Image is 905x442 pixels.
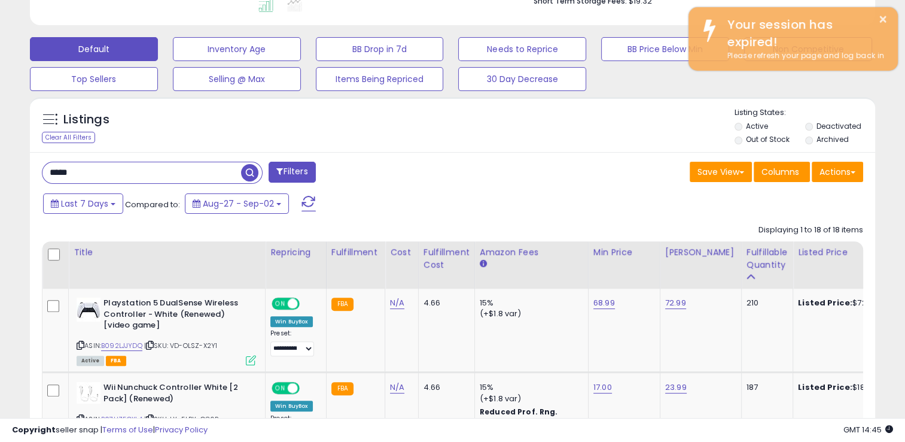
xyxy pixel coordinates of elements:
[798,382,852,393] b: Listed Price:
[390,297,404,309] a: N/A
[423,298,465,308] div: 4.66
[173,67,301,91] button: Selling @ Max
[798,297,852,308] b: Listed Price:
[103,382,249,407] b: Wii Nunchuck Controller White [2 Pack] (Renewed)
[269,162,315,183] button: Filters
[103,298,249,334] b: Playstation 5 DualSense Wireless Controller - White (Renewed) [video game]
[746,121,768,131] label: Active
[754,162,810,182] button: Columns
[746,298,784,308] div: 210
[270,246,321,259] div: Repricing
[273,383,288,393] span: ON
[106,356,126,366] span: FBA
[125,199,180,210] span: Compared to:
[593,246,655,259] div: Min Price
[480,259,487,270] small: Amazon Fees.
[273,299,288,309] span: ON
[480,393,579,404] div: (+$1.8 var)
[42,132,95,143] div: Clear All Filters
[423,382,465,393] div: 4.66
[423,246,470,271] div: Fulfillment Cost
[480,298,579,308] div: 15%
[843,424,893,435] span: 2025-09-11 14:45 GMT
[155,424,208,435] a: Privacy Policy
[665,382,687,393] a: 23.99
[77,382,100,404] img: 31a91+caFYL._SL40_.jpg
[173,37,301,61] button: Inventory Age
[30,37,158,61] button: Default
[144,341,217,350] span: | SKU: VD-OLSZ-X2Y1
[77,298,256,364] div: ASIN:
[43,193,123,214] button: Last 7 Days
[480,246,583,259] div: Amazon Fees
[718,16,889,50] div: Your session has expired!
[690,162,752,182] button: Save View
[816,134,849,144] label: Archived
[12,425,208,436] div: seller snap | |
[270,401,313,411] div: Win BuyBox
[718,50,889,62] div: Please refresh your page and log back in
[185,193,289,214] button: Aug-27 - Sep-02
[812,162,863,182] button: Actions
[30,67,158,91] button: Top Sellers
[458,67,586,91] button: 30 Day Decrease
[203,198,274,210] span: Aug-27 - Sep-02
[270,316,313,327] div: Win BuyBox
[331,382,354,395] small: FBA
[74,246,260,259] div: Title
[390,246,413,259] div: Cost
[270,329,317,356] div: Preset:
[798,382,897,393] div: $18.28
[665,297,686,309] a: 72.99
[798,298,897,308] div: $72.99
[601,37,729,61] button: BB Price Below Min
[331,298,354,311] small: FBA
[77,298,100,322] img: 31j0hxQyh2L._SL40_.jpg
[316,67,444,91] button: Items Being Repriced
[735,107,875,119] p: Listing States:
[761,166,799,178] span: Columns
[102,424,153,435] a: Terms of Use
[665,246,736,259] div: [PERSON_NAME]
[480,407,558,417] b: Reduced Prof. Rng.
[63,111,109,128] h5: Listings
[798,246,901,259] div: Listed Price
[316,37,444,61] button: BB Drop in 7d
[77,356,104,366] span: All listings currently available for purchase on Amazon
[458,37,586,61] button: Needs to Reprice
[746,382,784,393] div: 187
[480,382,579,393] div: 15%
[298,383,317,393] span: OFF
[12,424,56,435] strong: Copyright
[390,382,404,393] a: N/A
[331,246,380,259] div: Fulfillment
[816,121,861,131] label: Deactivated
[593,297,615,309] a: 68.99
[758,225,863,236] div: Displaying 1 to 18 of 18 items
[746,246,788,271] div: Fulfillable Quantity
[61,198,108,210] span: Last 7 Days
[746,134,790,144] label: Out of Stock
[878,12,888,27] button: ×
[298,299,317,309] span: OFF
[593,382,612,393] a: 17.00
[101,341,142,351] a: B092LJJYDQ
[480,308,579,319] div: (+$1.8 var)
